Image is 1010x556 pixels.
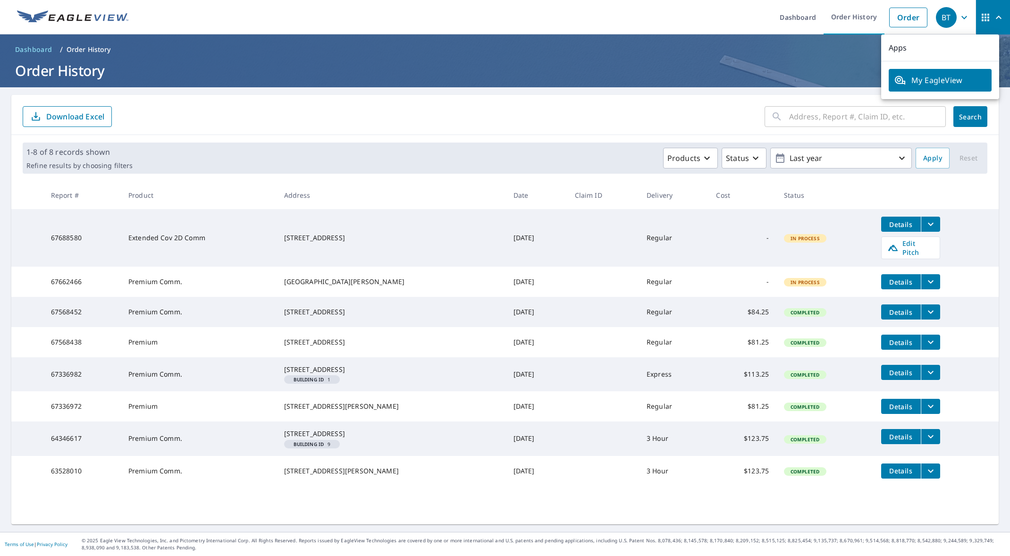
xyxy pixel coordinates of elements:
[889,69,992,92] a: My EagleView
[708,327,776,357] td: $81.25
[506,267,567,297] td: [DATE]
[121,456,277,486] td: Premium Comm.
[789,103,946,130] input: Address, Report #, Claim ID, etc.
[121,297,277,327] td: Premium Comm.
[921,399,940,414] button: filesDropdownBtn-67336972
[639,421,708,455] td: 3 Hour
[11,42,999,57] nav: breadcrumb
[121,327,277,357] td: Premium
[5,541,67,547] p: |
[506,357,567,391] td: [DATE]
[43,297,121,327] td: 67568452
[506,181,567,209] th: Date
[284,233,498,243] div: [STREET_ADDRESS]
[708,421,776,455] td: $123.75
[43,421,121,455] td: 64346617
[43,327,121,357] td: 67568438
[887,432,915,441] span: Details
[46,111,104,122] p: Download Excel
[506,327,567,357] td: [DATE]
[284,466,498,476] div: [STREET_ADDRESS][PERSON_NAME]
[708,267,776,297] td: -
[294,442,324,446] em: Building ID
[5,541,34,548] a: Terms of Use
[23,106,112,127] button: Download Excel
[639,181,708,209] th: Delivery
[17,10,128,25] img: EV Logo
[15,45,52,54] span: Dashboard
[916,148,950,168] button: Apply
[921,429,940,444] button: filesDropdownBtn-64346617
[121,267,277,297] td: Premium Comm.
[43,181,121,209] th: Report #
[506,391,567,421] td: [DATE]
[887,308,915,317] span: Details
[43,357,121,391] td: 67336982
[881,304,921,320] button: detailsBtn-67568452
[881,274,921,289] button: detailsBtn-67662466
[43,391,121,421] td: 67336972
[708,209,776,267] td: -
[506,209,567,267] td: [DATE]
[121,357,277,391] td: Premium Comm.
[881,429,921,444] button: detailsBtn-64346617
[284,365,498,374] div: [STREET_ADDRESS]
[284,277,498,286] div: [GEOGRAPHIC_DATA][PERSON_NAME]
[67,45,111,54] p: Order History
[284,307,498,317] div: [STREET_ADDRESS]
[881,34,999,61] p: Apps
[43,456,121,486] td: 63528010
[284,402,498,411] div: [STREET_ADDRESS][PERSON_NAME]
[121,181,277,209] th: Product
[785,371,825,378] span: Completed
[785,468,825,475] span: Completed
[726,152,749,164] p: Status
[921,304,940,320] button: filesDropdownBtn-67568452
[894,75,986,86] span: My EagleView
[708,391,776,421] td: $81.25
[11,42,56,57] a: Dashboard
[639,357,708,391] td: Express
[921,217,940,232] button: filesDropdownBtn-67688580
[121,209,277,267] td: Extended Cov 2D Comm
[667,152,700,164] p: Products
[26,161,133,170] p: Refine results by choosing filters
[294,377,324,382] em: Building ID
[785,309,825,316] span: Completed
[26,146,133,158] p: 1-8 of 8 records shown
[881,365,921,380] button: detailsBtn-67336982
[284,429,498,438] div: [STREET_ADDRESS]
[708,297,776,327] td: $84.25
[121,391,277,421] td: Premium
[43,267,121,297] td: 67662466
[284,337,498,347] div: [STREET_ADDRESS]
[708,456,776,486] td: $123.75
[639,391,708,421] td: Regular
[881,335,921,350] button: detailsBtn-67568438
[43,209,121,267] td: 67688580
[881,463,921,479] button: detailsBtn-63528010
[936,7,957,28] div: BT
[785,436,825,443] span: Completed
[60,44,63,55] li: /
[785,279,825,286] span: In Process
[639,456,708,486] td: 3 Hour
[887,368,915,377] span: Details
[121,421,277,455] td: Premium Comm.
[887,402,915,411] span: Details
[37,541,67,548] a: Privacy Policy
[953,106,987,127] button: Search
[663,148,718,168] button: Products
[887,239,934,257] span: Edit Pitch
[639,209,708,267] td: Regular
[921,365,940,380] button: filesDropdownBtn-67336982
[506,421,567,455] td: [DATE]
[708,357,776,391] td: $113.25
[881,399,921,414] button: detailsBtn-67336972
[639,327,708,357] td: Regular
[506,456,567,486] td: [DATE]
[887,220,915,229] span: Details
[785,235,825,242] span: In Process
[11,61,999,80] h1: Order History
[921,274,940,289] button: filesDropdownBtn-67662466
